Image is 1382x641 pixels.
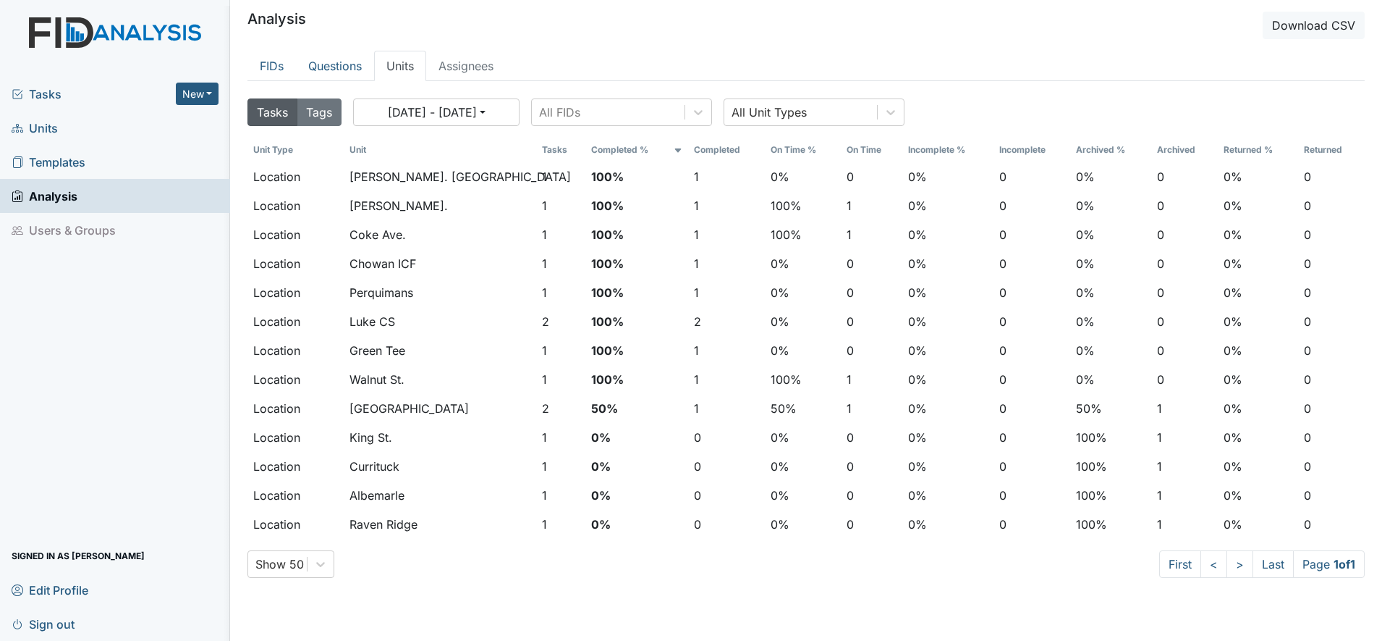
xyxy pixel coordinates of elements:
[585,423,688,452] td: 0%
[847,255,854,272] span: 0
[1226,550,1253,578] a: >
[585,481,688,510] td: 0%
[349,372,404,387] span: Walnut St.
[253,314,300,329] span: Location
[542,371,547,388] button: 1
[1070,249,1151,278] td: 0%
[999,487,1006,504] span: 0
[1157,168,1164,185] span: 0
[542,284,547,301] button: 1
[253,517,300,532] span: Location
[847,458,854,475] span: 0
[542,255,547,272] button: 1
[349,488,404,503] span: Albemarle
[765,220,841,249] td: 100%
[847,371,852,388] button: 1
[847,168,854,185] span: 0
[902,162,993,191] td: 0%
[847,284,854,301] span: 0
[253,401,300,416] span: Location
[1293,550,1365,578] span: Page
[1334,557,1355,571] strong: 1 of 1
[247,99,342,126] div: Tasks/Tags
[542,168,547,185] button: 1
[1218,365,1299,394] td: 0%
[694,371,699,388] button: 1
[253,169,300,184] span: Location
[902,423,993,452] td: 0%
[694,313,701,330] button: 2
[12,85,176,103] span: Tasks
[1218,138,1299,162] th: Toggle SortBy
[1157,429,1162,446] button: 1
[1218,220,1299,249] td: 0%
[253,372,300,387] span: Location
[847,487,854,504] span: 0
[999,371,1006,388] span: 0
[349,169,571,184] span: [PERSON_NAME]. [GEOGRAPHIC_DATA]
[1157,487,1162,504] button: 1
[1304,458,1311,475] span: 0
[1157,371,1164,388] span: 0
[349,198,448,213] span: [PERSON_NAME].
[253,430,300,445] span: Location
[999,255,1006,272] span: 0
[349,459,399,474] span: Currituck
[902,307,993,336] td: 0%
[765,452,841,481] td: 0%
[1151,138,1218,162] th: Toggle SortBy
[1157,342,1164,359] span: 0
[1070,278,1151,307] td: 0%
[542,226,547,243] button: 1
[765,394,841,423] td: 50%
[12,117,58,139] span: Units
[999,516,1006,533] span: 0
[253,256,300,271] span: Location
[902,249,993,278] td: 0%
[349,517,417,532] span: Raven Ridge
[253,343,300,358] span: Location
[297,99,342,126] button: Tags
[1159,550,1201,578] a: First
[902,138,993,162] th: Toggle SortBy
[1070,394,1151,423] td: 50%
[999,284,1006,301] span: 0
[1157,197,1164,214] span: 0
[847,516,854,533] span: 0
[999,168,1006,185] span: 0
[1304,487,1311,504] span: 0
[694,226,699,243] button: 1
[694,342,699,359] button: 1
[694,458,701,475] span: 0
[694,429,701,446] span: 0
[999,458,1006,475] span: 0
[847,197,852,214] button: 1
[176,83,219,105] button: New
[765,138,841,162] th: Toggle SortBy
[1298,138,1365,162] th: Toggle SortBy
[349,314,395,329] span: Luke CS
[765,191,841,220] td: 100%
[1304,197,1311,214] span: 0
[694,197,699,214] button: 1
[1157,516,1162,533] button: 1
[765,162,841,191] td: 0%
[1157,284,1164,301] span: 0
[999,197,1006,214] span: 0
[999,342,1006,359] span: 0
[542,313,549,330] button: 2
[694,516,701,533] span: 0
[542,487,547,504] button: 1
[255,556,304,573] div: Show 50
[1070,307,1151,336] td: 0%
[1070,220,1151,249] td: 0%
[765,510,841,539] td: 0%
[542,429,547,446] button: 1
[1218,452,1299,481] td: 0%
[253,459,300,474] span: Location
[542,458,547,475] button: 1
[1070,191,1151,220] td: 0%
[1218,191,1299,220] td: 0%
[585,365,688,394] td: 100%
[542,516,547,533] button: 1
